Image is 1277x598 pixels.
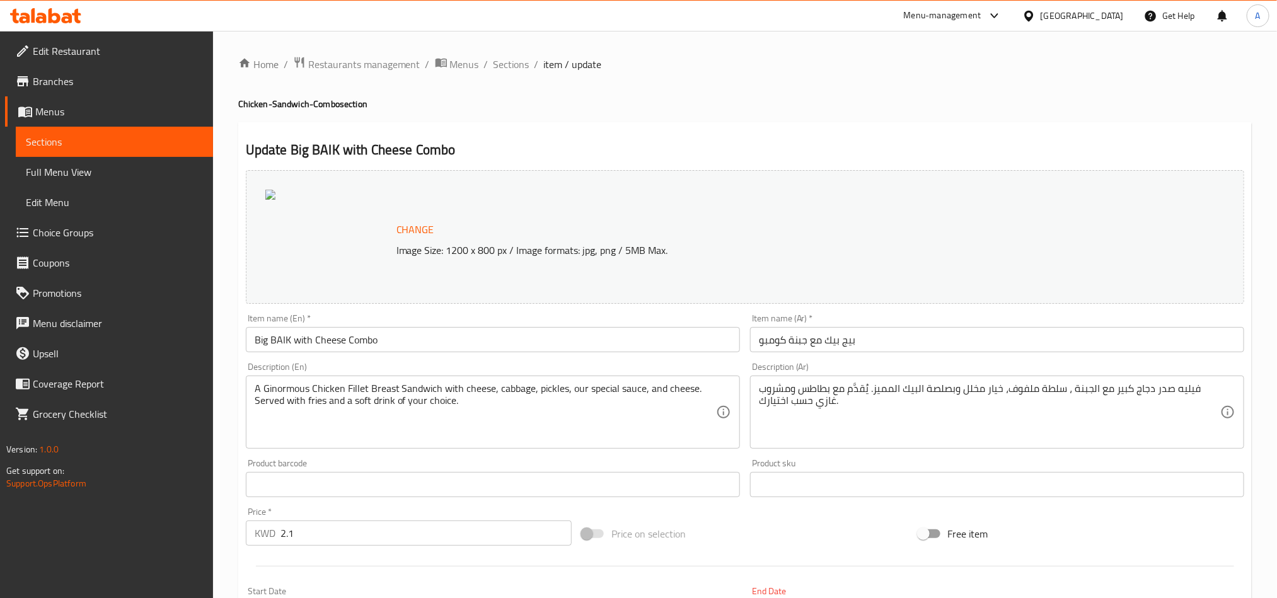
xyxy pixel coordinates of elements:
[26,195,203,210] span: Edit Menu
[5,308,213,338] a: Menu disclaimer
[33,225,203,240] span: Choice Groups
[33,346,203,361] span: Upsell
[435,56,479,72] a: Menus
[5,399,213,429] a: Grocery Checklist
[396,221,434,239] span: Change
[534,57,539,72] li: /
[5,217,213,248] a: Choice Groups
[284,57,288,72] li: /
[494,57,529,72] a: Sections
[246,141,1244,159] h2: Update Big BAIK with Cheese Combo
[35,104,203,119] span: Menus
[611,526,686,541] span: Price on selection
[33,74,203,89] span: Branches
[391,243,1111,258] p: Image Size: 1200 x 800 px / Image formats: jpg, png / 5MB Max.
[1256,9,1261,23] span: A
[450,57,479,72] span: Menus
[238,56,1252,72] nav: breadcrumb
[904,8,981,23] div: Menu-management
[238,57,279,72] a: Home
[246,327,740,352] input: Enter name En
[33,285,203,301] span: Promotions
[6,441,37,457] span: Version:
[246,472,740,497] input: Please enter product barcode
[280,520,572,546] input: Please enter price
[265,190,275,200] img: 0037F189FED6DCDED778AE8B47EBD929
[33,406,203,422] span: Grocery Checklist
[6,463,64,479] span: Get support on:
[5,248,213,278] a: Coupons
[33,376,203,391] span: Coverage Report
[5,66,213,96] a: Branches
[39,441,59,457] span: 1.0.0
[5,36,213,66] a: Edit Restaurant
[5,338,213,369] a: Upsell
[16,157,213,187] a: Full Menu View
[255,382,716,442] textarea: A Ginormous Chicken Fillet Breast Sandwich with cheese, cabbage, pickles, our special sauce, and ...
[238,98,1252,110] h4: Chicken-Sandwich-Combo section
[5,96,213,127] a: Menus
[293,56,420,72] a: Restaurants management
[750,327,1244,352] input: Enter name Ar
[425,57,430,72] li: /
[759,382,1220,442] textarea: فيليه صدر دجاج كبير مع الجبنة ، سلطة ملفوف، خيار مخلل وبصلصة البيك المميز. يُقدَّم مع بطاطس ومشرو...
[5,369,213,399] a: Coverage Report
[308,57,420,72] span: Restaurants management
[33,43,203,59] span: Edit Restaurant
[544,57,602,72] span: item / update
[255,526,275,541] p: KWD
[750,472,1244,497] input: Please enter product sku
[26,134,203,149] span: Sections
[26,164,203,180] span: Full Menu View
[948,526,988,541] span: Free item
[5,278,213,308] a: Promotions
[33,316,203,331] span: Menu disclaimer
[391,217,439,243] button: Change
[33,255,203,270] span: Coupons
[16,187,213,217] a: Edit Menu
[1041,9,1124,23] div: [GEOGRAPHIC_DATA]
[16,127,213,157] a: Sections
[6,475,86,492] a: Support.OpsPlatform
[484,57,488,72] li: /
